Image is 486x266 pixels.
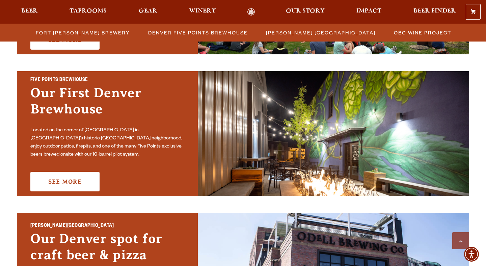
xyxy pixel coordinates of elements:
[30,76,184,85] h2: Five Points Brewhouse
[390,28,455,37] a: OBC Wine Project
[65,8,111,16] a: Taprooms
[30,172,100,191] a: See More
[144,28,251,37] a: Denver Five Points Brewhouse
[452,232,469,249] a: Scroll to top
[30,222,184,231] h2: [PERSON_NAME][GEOGRAPHIC_DATA]
[352,8,386,16] a: Impact
[413,8,456,14] span: Beer Finder
[17,8,42,16] a: Beer
[139,8,157,14] span: Gear
[198,71,469,196] img: Promo Card Aria Label'
[266,28,376,37] span: [PERSON_NAME] [GEOGRAPHIC_DATA]
[30,85,184,124] h3: Our First Denver Brewhouse
[356,8,381,14] span: Impact
[30,127,184,159] p: Located on the corner of [GEOGRAPHIC_DATA] in [GEOGRAPHIC_DATA]’s historic [GEOGRAPHIC_DATA] neig...
[36,28,130,37] span: Fort [PERSON_NAME] Brewery
[70,8,107,14] span: Taprooms
[185,8,220,16] a: Winery
[464,247,479,262] div: Accessibility Menu
[189,8,216,14] span: Winery
[21,8,38,14] span: Beer
[148,28,248,37] span: Denver Five Points Brewhouse
[286,8,325,14] span: Our Story
[281,8,329,16] a: Our Story
[134,8,162,16] a: Gear
[394,28,451,37] span: OBC Wine Project
[409,8,460,16] a: Beer Finder
[239,8,264,16] a: Odell Home
[262,28,379,37] a: [PERSON_NAME] [GEOGRAPHIC_DATA]
[32,28,133,37] a: Fort [PERSON_NAME] Brewery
